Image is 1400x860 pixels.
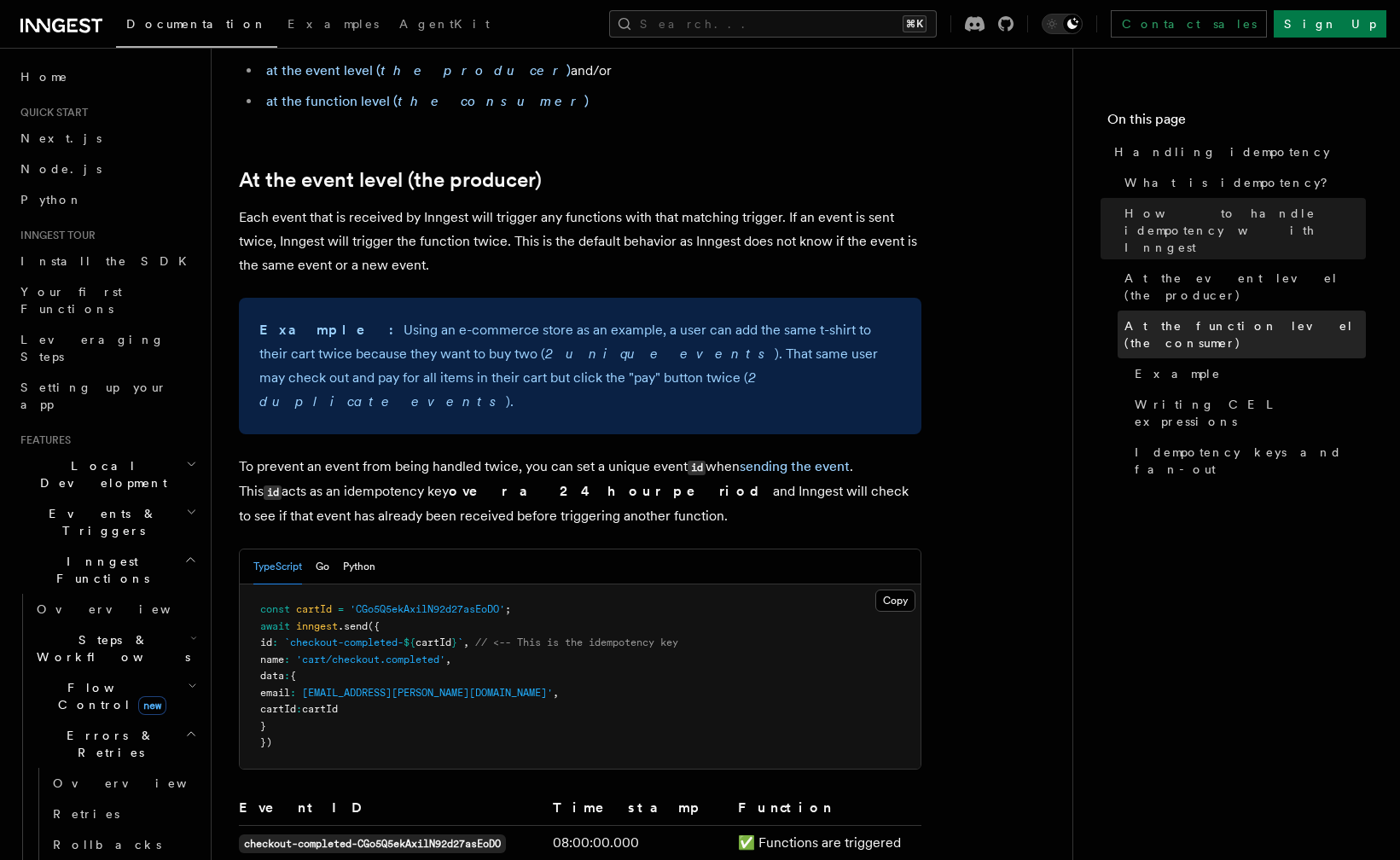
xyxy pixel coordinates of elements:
[253,549,302,584] button: TypeScript
[288,17,379,31] span: Examples
[463,636,469,648] span: ,
[30,720,200,768] button: Errors & Retries
[903,15,927,32] kbd: ⌘K
[546,797,731,826] th: Timestamp
[1118,198,1366,263] a: How to handle idempotency with Inngest
[20,285,122,316] span: Your first Functions
[126,17,267,31] span: Documentation
[316,549,329,584] button: Go
[30,625,200,672] button: Steps & Workflows
[505,603,511,615] span: ;
[609,10,937,38] button: Search...⌘K
[1128,437,1366,485] a: Idempotency keys and fan-out
[14,246,200,276] a: Install the SDK
[30,631,190,665] span: Steps & Workflows
[259,322,404,338] strong: Example:
[284,670,290,682] span: :
[475,636,678,648] span: // <-- This is the idempotency key
[30,727,185,761] span: Errors & Retries
[343,549,375,584] button: Python
[260,603,290,615] span: const
[20,193,83,206] span: Python
[302,687,553,699] span: [EMAIL_ADDRESS][PERSON_NAME][DOMAIN_NAME]'
[296,603,332,615] span: cartId
[260,620,290,632] span: await
[14,505,186,539] span: Events & Triggers
[116,5,277,48] a: Documentation
[290,687,296,699] span: :
[302,703,338,715] span: cartId
[415,636,451,648] span: cartId
[239,206,921,277] p: Each event that is received by Inngest will trigger any functions with that matching trigger. If ...
[389,5,500,46] a: AgentKit
[1128,358,1366,389] a: Example
[1042,14,1083,34] button: Toggle dark mode
[266,93,589,109] a: at the function level (the consumer)
[449,483,773,499] strong: over a 24 hour period
[14,184,200,215] a: Python
[260,670,284,682] span: data
[740,458,850,474] a: sending the event
[398,93,584,109] em: the consumer
[46,829,200,860] a: Rollbacks
[30,679,188,713] span: Flow Control
[14,450,200,498] button: Local Development
[1124,317,1366,352] span: At the function level (the consumer)
[1124,174,1339,191] span: What is idempotency?
[296,703,302,715] span: :
[1107,137,1366,167] a: Handling idempotency
[20,68,68,85] span: Home
[30,672,200,720] button: Flow Controlnew
[14,106,88,119] span: Quick start
[688,461,706,475] code: id
[260,736,272,748] span: })
[239,168,542,192] a: At the event level (the producer)
[138,696,166,715] span: new
[875,590,915,612] button: Copy
[239,455,921,528] p: To prevent an event from being handled twice, you can set a unique event when . This acts as an i...
[350,603,505,615] span: 'CGo5Q5ekAxilN92d27asEoDO'
[46,799,200,829] a: Retries
[284,654,290,665] span: :
[20,131,102,145] span: Next.js
[53,776,229,790] span: Overview
[296,654,445,665] span: 'cart/checkout.completed'
[14,498,200,546] button: Events & Triggers
[261,59,921,83] li: and/or
[1124,270,1366,304] span: At the event level (the producer)
[260,654,284,665] span: name
[1135,365,1221,382] span: Example
[457,636,463,648] span: `
[1118,263,1366,311] a: At the event level (the producer)
[260,687,290,699] span: email
[260,703,296,715] span: cartId
[30,594,200,625] a: Overview
[239,797,546,826] th: Event ID
[1274,10,1386,38] a: Sign Up
[260,720,266,732] span: }
[260,636,272,648] span: id
[284,636,404,648] span: `checkout-completed-
[1128,389,1366,437] a: Writing CEL expressions
[239,834,506,853] code: checkout-completed-CGo5Q5ekAxilN92d27asEoDO
[277,5,389,46] a: Examples
[46,768,200,799] a: Overview
[1124,205,1366,256] span: How to handle idempotency with Inngest
[14,61,200,92] a: Home
[1135,444,1366,478] span: Idempotency keys and fan-out
[1114,143,1330,160] span: Handling idempotency
[380,62,566,78] em: the producer
[1118,167,1366,198] a: What is idempotency?
[14,324,200,372] a: Leveraging Steps
[1118,311,1366,358] a: At the function level (the consumer)
[1111,10,1267,38] a: Contact sales
[404,636,415,648] span: ${
[20,333,165,363] span: Leveraging Steps
[20,254,197,268] span: Install the SDK
[14,372,200,420] a: Setting up your app
[338,620,368,632] span: .send
[338,603,344,615] span: =
[266,62,571,78] a: at the event level (the producer)
[451,636,457,648] span: }
[553,687,559,699] span: ,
